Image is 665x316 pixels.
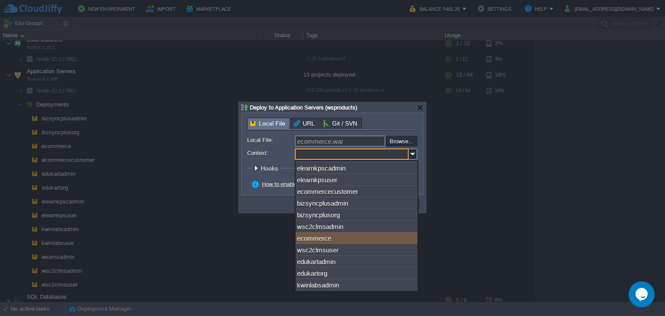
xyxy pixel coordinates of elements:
[296,268,417,279] div: edukartorg
[262,181,366,187] a: How to enable zero-downtime deployment
[296,279,417,291] div: kwinlabsadmin
[250,104,357,111] span: Deploy to Application Servers (wsproducts)
[296,244,417,256] div: wsc2clmsuser
[261,165,280,172] span: Hooks
[247,148,294,158] label: Context:
[629,281,656,307] iframe: chat widget
[250,118,285,129] span: Local File
[296,186,417,197] div: ecommercecustomer
[296,162,417,174] div: elearnkpscadmin
[296,221,417,232] div: wsc2clmsadmin
[323,118,357,129] span: Git / SVN
[296,197,417,209] div: bizsyncplusadmin
[247,135,294,145] label: Local File:
[294,118,315,129] span: URL
[296,232,417,244] div: ecommerce
[296,174,417,186] div: elearnkpsuser
[296,256,417,268] div: edukartadmin
[296,209,417,221] div: bizsyncplusorg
